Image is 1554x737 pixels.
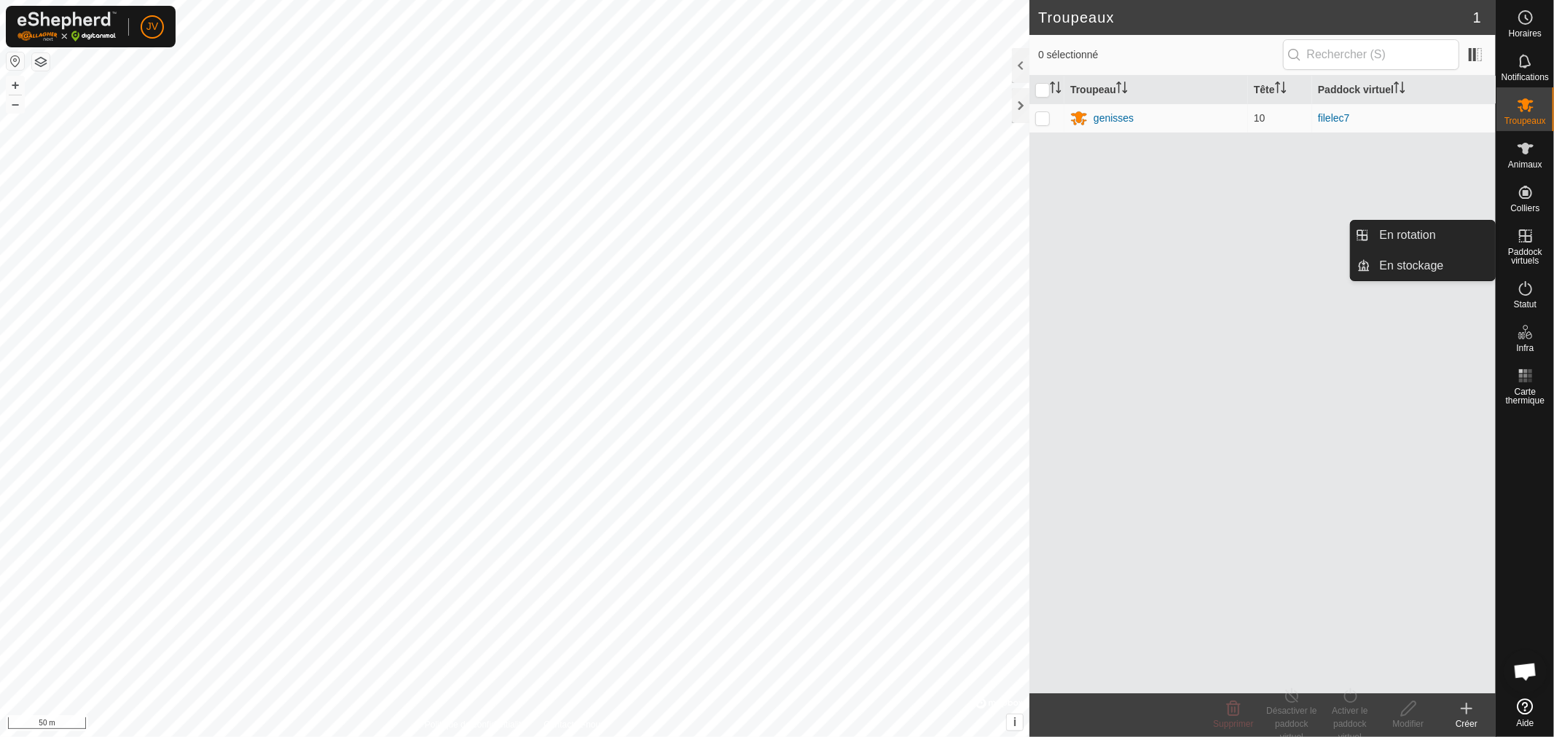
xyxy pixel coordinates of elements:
[1473,7,1481,28] span: 1
[1510,204,1539,213] span: Colliers
[1050,84,1061,95] p-sorticon: Activer pour trier
[7,76,24,94] button: +
[1007,714,1023,730] button: i
[1516,719,1534,728] span: Aide
[1500,387,1550,405] span: Carte thermique
[7,95,24,113] button: –
[32,53,50,71] button: Couches de carte
[1437,717,1496,730] div: Créer
[1116,84,1128,95] p-sorticon: Activer pour trier
[543,718,605,731] a: Contactez-nous
[1514,300,1537,309] span: Statut
[1351,251,1495,280] li: En stockage
[1254,112,1265,124] span: 10
[1371,221,1496,250] a: En rotation
[1380,226,1436,244] span: En rotation
[1394,84,1405,95] p-sorticon: Activer pour trier
[1509,29,1542,38] span: Horaires
[1094,111,1134,126] div: genisses
[146,19,158,34] span: JV
[1248,76,1312,104] th: Tête
[1283,39,1459,70] input: Rechercher (S)
[1380,257,1444,275] span: En stockage
[1312,76,1496,104] th: Paddock virtuel
[1496,693,1554,733] a: Aide
[1516,344,1534,352] span: Infra
[1508,160,1542,169] span: Animaux
[1500,248,1550,265] span: Paddock virtuels
[7,52,24,70] button: Réinitialiser la carte
[17,12,117,42] img: Logo Gallagher
[1318,112,1350,124] a: filelec7
[425,718,526,731] a: Politique de confidentialité
[1213,719,1253,729] span: Supprimer
[1502,73,1549,82] span: Notifications
[1038,47,1283,63] span: 0 sélectionné
[1379,717,1437,730] div: Modifier
[1504,117,1546,125] span: Troupeaux
[1275,84,1287,95] p-sorticon: Activer pour trier
[1038,9,1473,26] h2: Troupeaux
[1351,221,1495,250] li: En rotation
[1064,76,1248,104] th: Troupeau
[1013,716,1016,728] span: i
[1371,251,1496,280] a: En stockage
[1504,650,1547,693] div: Open chat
